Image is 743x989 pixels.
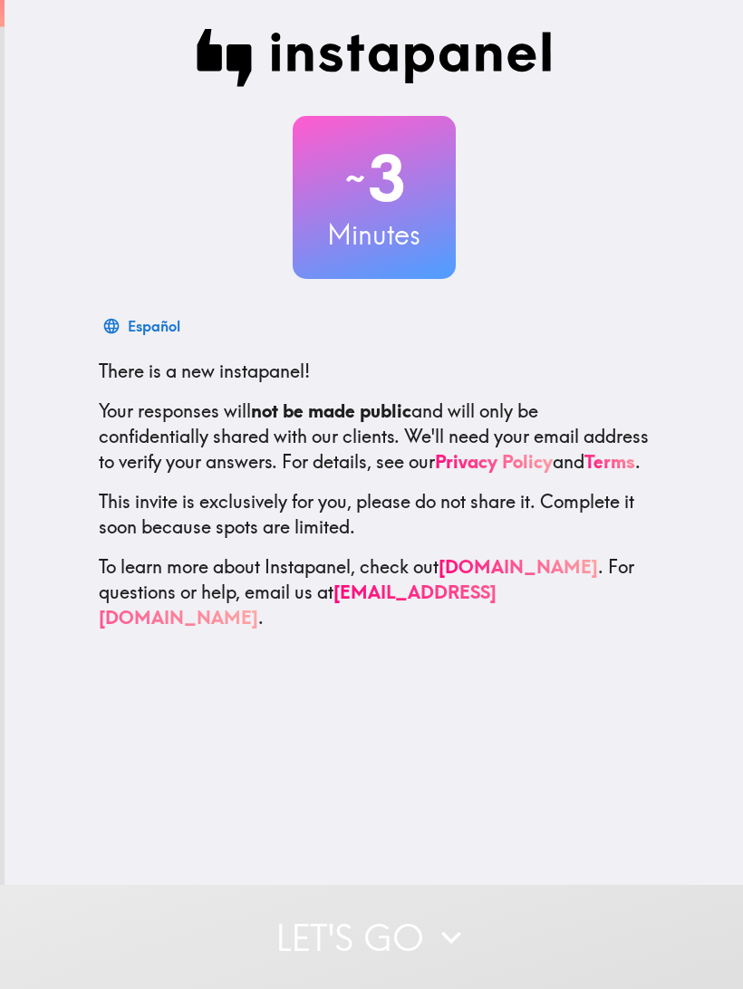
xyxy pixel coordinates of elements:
[251,399,411,422] b: not be made public
[128,313,180,339] div: Español
[99,360,310,382] span: There is a new instapanel!
[343,151,368,206] span: ~
[293,216,456,254] h3: Minutes
[99,554,650,630] p: To learn more about Instapanel, check out . For questions or help, email us at .
[99,581,497,629] a: [EMAIL_ADDRESS][DOMAIN_NAME]
[439,555,598,578] a: [DOMAIN_NAME]
[435,450,553,473] a: Privacy Policy
[293,141,456,216] h2: 3
[99,489,650,540] p: This invite is exclusively for you, please do not share it. Complete it soon because spots are li...
[584,450,635,473] a: Terms
[99,308,188,344] button: Español
[197,29,552,87] img: Instapanel
[99,398,650,475] p: Your responses will and will only be confidentially shared with our clients. We'll need your emai...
